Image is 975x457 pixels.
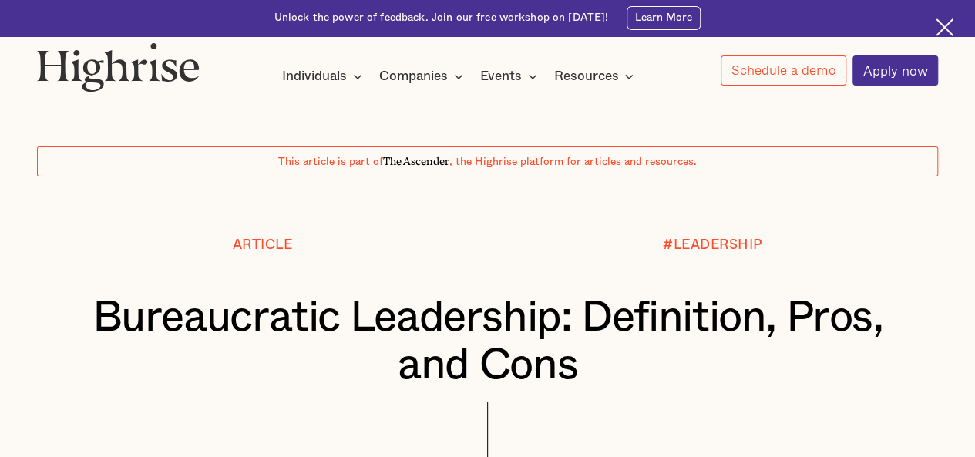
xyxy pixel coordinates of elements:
a: Learn More [627,6,701,30]
div: Individuals [282,67,367,86]
div: Resources [553,67,638,86]
div: Resources [553,67,618,86]
div: Events [480,67,522,86]
img: Cross icon [936,18,953,36]
div: Article [233,237,293,253]
a: Schedule a demo [721,55,846,86]
h1: Bureaucratic Leadership: Definition, Pros, and Cons [75,294,900,390]
div: Individuals [282,67,347,86]
div: Companies [379,67,468,86]
div: Events [480,67,542,86]
img: Highrise logo [37,42,200,92]
span: This article is part of [278,156,383,167]
div: Unlock the power of feedback. Join our free workshop on [DATE]! [274,11,609,25]
span: , the Highrise platform for articles and resources. [449,156,697,167]
span: The Ascender [383,153,449,166]
a: Apply now [852,55,938,86]
div: #LEADERSHIP [663,237,763,253]
div: Companies [379,67,448,86]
